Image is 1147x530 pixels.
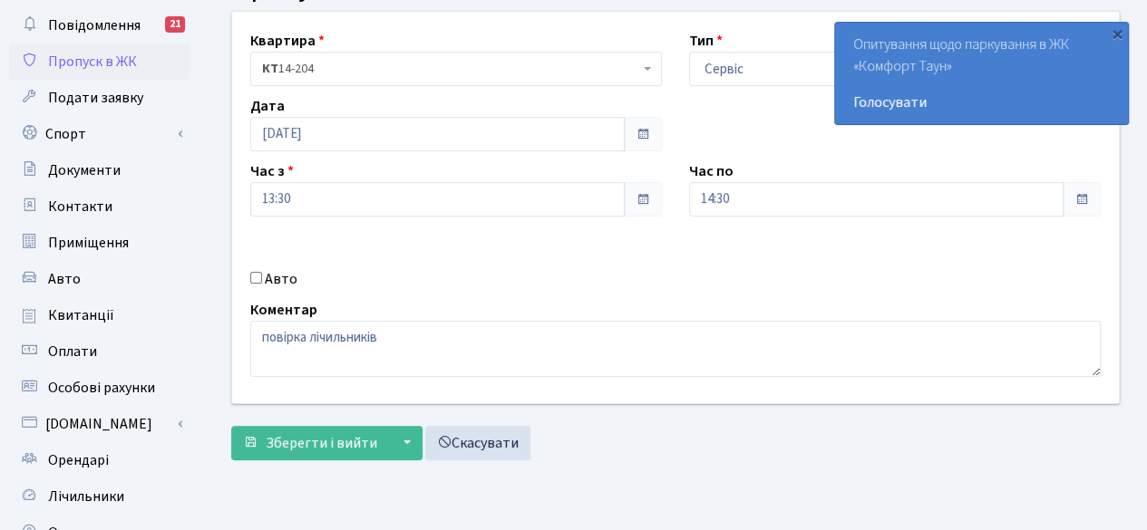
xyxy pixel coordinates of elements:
span: Контакти [48,197,112,217]
label: Коментар [250,299,317,321]
span: Документи [48,160,121,180]
label: Тип [689,30,723,52]
a: Голосувати [853,92,1110,113]
a: Документи [9,152,190,188]
span: Приміщення [48,233,129,253]
span: Оплати [48,342,97,361]
span: Лічильники [48,487,124,506]
div: × [1108,24,1126,43]
a: Скасувати [425,426,530,460]
span: Пропуск в ЖК [48,52,137,72]
a: Контакти [9,188,190,225]
a: Повідомлення21 [9,7,190,43]
a: Квитанції [9,297,190,333]
div: 21 [165,16,185,33]
label: Авто [265,268,297,290]
a: Орендарі [9,442,190,478]
span: <b>КТ</b>&nbsp;&nbsp;&nbsp;&nbsp;14-204 [262,60,639,78]
a: Особові рахунки [9,370,190,406]
span: Подати заявку [48,88,143,108]
label: Час по [689,160,734,182]
div: Опитування щодо паркування в ЖК «Комфорт Таун» [835,23,1128,124]
a: Подати заявку [9,80,190,116]
textarea: повірка лічильників [250,321,1101,377]
label: Час з [250,160,294,182]
span: Повідомлення [48,15,141,35]
label: Квартира [250,30,325,52]
a: Авто [9,261,190,297]
span: Орендарі [48,450,109,470]
span: Зберегти і вийти [266,433,377,453]
a: Спорт [9,116,190,152]
button: Зберегти і вийти [231,426,389,460]
span: Особові рахунки [48,378,155,398]
span: Квитанції [48,305,114,325]
a: Лічильники [9,478,190,515]
span: <b>КТ</b>&nbsp;&nbsp;&nbsp;&nbsp;14-204 [250,52,662,86]
span: Авто [48,269,81,289]
a: [DOMAIN_NAME] [9,406,190,442]
b: КТ [262,60,278,78]
a: Приміщення [9,225,190,261]
a: Пропуск в ЖК [9,43,190,80]
label: Дата [250,95,285,117]
a: Оплати [9,333,190,370]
